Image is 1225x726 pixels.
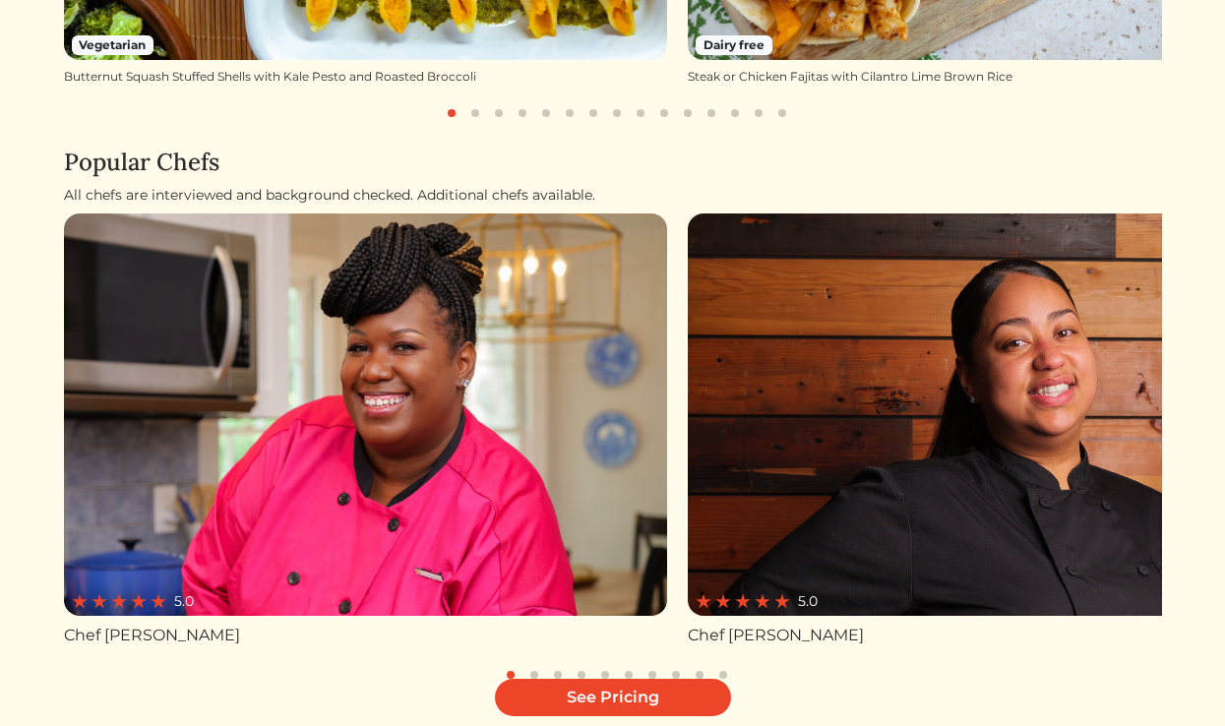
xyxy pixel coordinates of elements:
[495,679,731,716] a: See Pricing
[64,149,1162,177] h4: Popular Chefs
[798,591,818,612] span: 5.0
[715,593,731,609] img: red_star-5cc96fd108c5e382175c3007810bf15d673b234409b64feca3859e161d9d1ec7.svg
[735,593,751,609] img: red_star-5cc96fd108c5e382175c3007810bf15d673b234409b64feca3859e161d9d1ec7.svg
[64,68,668,86] div: Butternut Squash Stuffed Shells with Kale Pesto and Roasted Broccoli
[64,213,668,616] img: Chef Danielle a
[72,35,154,55] span: Vegetarian
[64,185,1162,206] div: All chefs are interviewed and background checked. Additional chefs available.
[111,593,127,609] img: red_star-5cc96fd108c5e382175c3007810bf15d673b234409b64feca3859e161d9d1ec7.svg
[151,593,166,609] img: red_star-5cc96fd108c5e382175c3007810bf15d673b234409b64feca3859e161d9d1ec7.svg
[774,593,790,609] img: red_star-5cc96fd108c5e382175c3007810bf15d673b234409b64feca3859e161d9d1ec7.svg
[696,593,711,609] img: red_star-5cc96fd108c5e382175c3007810bf15d673b234409b64feca3859e161d9d1ec7.svg
[92,593,107,609] img: red_star-5cc96fd108c5e382175c3007810bf15d673b234409b64feca3859e161d9d1ec7.svg
[755,593,770,609] img: red_star-5cc96fd108c5e382175c3007810bf15d673b234409b64feca3859e161d9d1ec7.svg
[64,624,668,647] div: Chef [PERSON_NAME]
[72,593,88,609] img: red_star-5cc96fd108c5e382175c3007810bf15d673b234409b64feca3859e161d9d1ec7.svg
[131,593,147,609] img: red_star-5cc96fd108c5e382175c3007810bf15d673b234409b64feca3859e161d9d1ec7.svg
[174,591,194,612] span: 5.0
[696,35,772,55] span: Dairy free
